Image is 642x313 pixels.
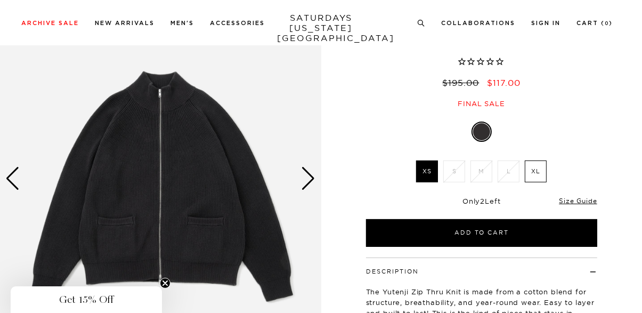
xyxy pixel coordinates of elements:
span: $117.00 [487,77,521,88]
span: Get 15% Off [59,293,113,306]
span: Fade Black [364,30,599,48]
label: Fade Black [473,123,490,140]
div: Final sale [364,99,599,108]
a: Sign In [531,20,560,26]
label: XL [525,160,547,182]
div: Get 15% OffClose teaser [11,286,162,313]
a: Collaborations [441,20,515,26]
h1: Yutenji Zip Thru Knit [364,10,599,48]
div: Previous slide [5,167,20,190]
a: Accessories [210,20,265,26]
div: Next slide [302,167,316,190]
label: XS [416,160,438,182]
a: Size Guide [559,197,597,205]
a: Archive Sale [21,20,79,26]
small: 0 [605,21,609,26]
span: 2 [480,197,485,205]
a: SATURDAYS[US_STATE][GEOGRAPHIC_DATA] [277,13,365,43]
button: Description [366,269,419,275]
a: Cart (0) [576,20,613,26]
button: Add to Cart [366,219,597,247]
span: Rated 0.0 out of 5 stars 0 reviews [364,57,599,68]
a: New Arrivals [95,20,155,26]
a: Men's [170,20,194,26]
del: $195.00 [443,77,484,88]
button: Close teaser [160,278,170,288]
div: Only Left [366,197,597,206]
